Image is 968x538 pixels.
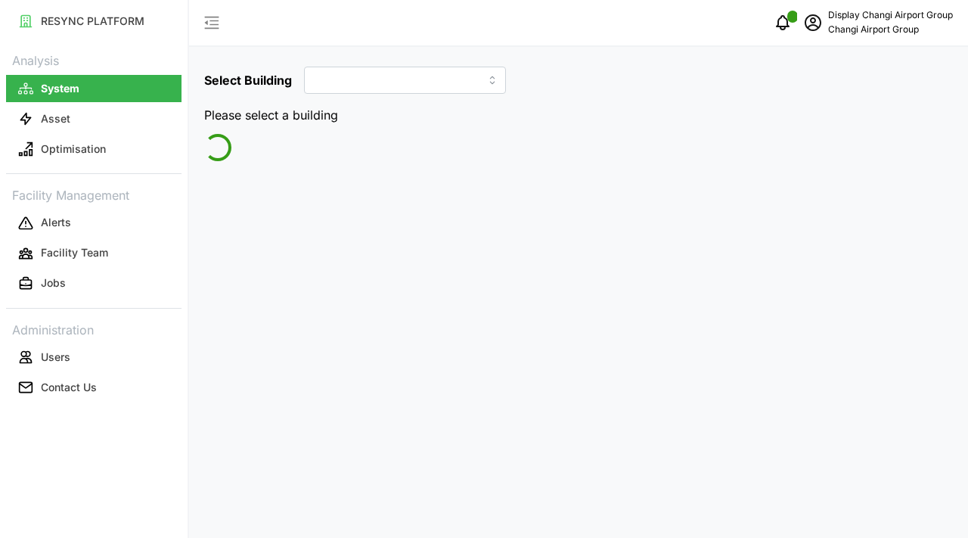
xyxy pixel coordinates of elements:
a: RESYNC PLATFORM [6,6,181,36]
button: Facility Team [6,240,181,267]
p: Asset [41,111,70,126]
p: Jobs [41,275,66,291]
button: schedule [798,8,828,38]
button: Contact Us [6,374,181,401]
p: System [41,81,79,96]
a: Facility Team [6,238,181,269]
button: notifications [768,8,798,38]
p: Administration [6,318,181,340]
p: RESYNC PLATFORM [41,14,144,29]
p: Optimisation [41,141,106,157]
a: System [6,73,181,104]
a: Users [6,342,181,372]
button: RESYNC PLATFORM [6,8,181,35]
p: Facility Management [6,183,181,205]
a: Optimisation [6,134,181,164]
button: Jobs [6,270,181,297]
button: Asset [6,105,181,132]
p: Display Changi Airport Group [828,8,953,23]
p: Analysis [6,48,181,70]
button: Users [6,344,181,371]
p: Please select a building [204,106,953,125]
h5: Select Building [204,71,292,89]
p: Contact Us [41,380,97,395]
a: Contact Us [6,372,181,403]
p: Facility Team [41,245,108,260]
p: Alerts [41,215,71,230]
button: Optimisation [6,135,181,163]
a: Asset [6,104,181,134]
a: Alerts [6,208,181,238]
button: System [6,75,181,102]
p: Changi Airport Group [828,23,953,37]
p: Users [41,350,70,365]
button: Alerts [6,210,181,237]
a: Jobs [6,269,181,299]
